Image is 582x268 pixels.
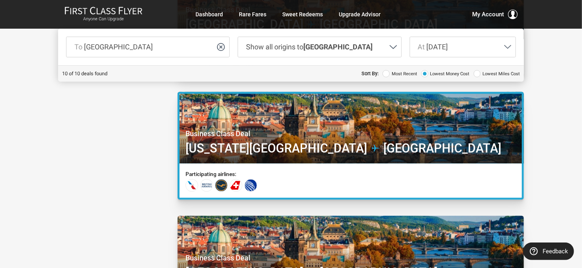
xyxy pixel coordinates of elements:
[482,70,520,77] span: Lowest Miles Cost
[84,43,153,51] span: [GEOGRAPHIC_DATA]
[64,16,143,22] small: Anyone Can Upgrade
[216,42,226,52] button: Clear selection
[64,6,143,15] img: First Class Flyer
[195,7,223,22] a: Dashboard
[543,248,568,255] span: Feedback
[392,70,417,77] span: Most Recent
[200,179,213,192] div: British Airways
[418,43,425,51] span: At
[472,10,504,19] span: My Account
[230,179,242,192] div: Swiss
[186,179,198,192] div: American Airlines
[239,7,266,22] a: Rare Fares
[74,43,82,51] span: To
[282,7,323,22] a: Sweet Redeems
[472,10,518,19] button: My Account
[215,179,228,192] div: Lufthansa
[186,172,257,178] h3: Participating airlines:
[246,43,373,51] span: Show all origins to
[339,7,381,22] a: Upgrade Advisor
[62,70,107,78] div: 10 of 10 deals found
[427,43,448,51] span: [DATE]
[64,6,143,22] a: First Class FlyerAnyone Can Upgrade
[430,70,470,77] span: Lowest Money Cost
[244,179,257,192] div: United
[14,6,48,13] span: Feedback
[361,70,379,78] header: Sort By:
[303,43,373,51] strong: [GEOGRAPHIC_DATA]
[523,243,574,260] button: Feedback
